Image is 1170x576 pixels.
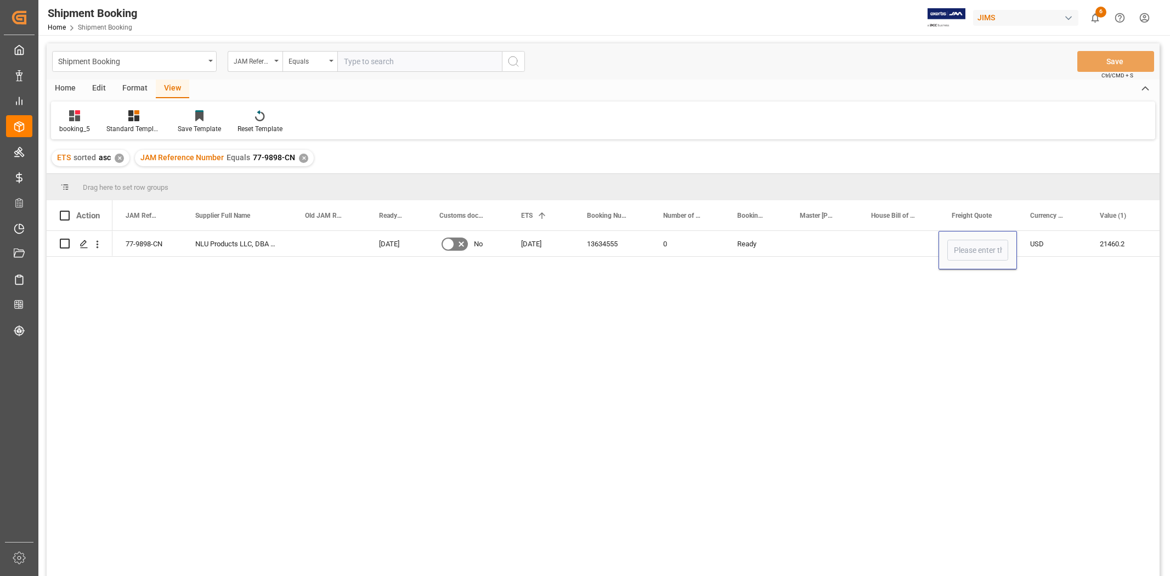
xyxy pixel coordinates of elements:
div: ✕ [299,154,308,163]
div: Equals [289,54,326,66]
div: 77-9898-CN [112,231,182,256]
div: Standard Templates [106,124,161,134]
span: Old JAM Reference Number [305,212,343,219]
span: Ready Date [379,212,403,219]
div: USD [1017,231,1087,256]
button: Save [1077,51,1154,72]
div: Reset Template [238,124,282,134]
button: open menu [228,51,282,72]
div: ✕ [115,154,124,163]
div: Action [76,211,100,221]
div: 13634555 [574,231,650,256]
div: Shipment Booking [48,5,137,21]
div: JIMS [973,10,1078,26]
span: Freight Quote [952,212,992,219]
div: Home [47,80,84,98]
img: Exertis%20JAM%20-%20Email%20Logo.jpg_1722504956.jpg [928,8,965,27]
span: Booking Status [737,212,764,219]
span: Customs documents sent to broker [439,212,485,219]
a: Home [48,24,66,31]
span: ETS [521,212,533,219]
div: booking_5 [59,124,90,134]
div: Press SPACE to select this row. [47,231,112,257]
button: open menu [52,51,217,72]
div: NLU Products LLC, DBA Bodyguardz [182,231,292,256]
button: JIMS [973,7,1083,28]
span: Currency (freight quote) [1030,212,1064,219]
button: show 6 new notifications [1083,5,1107,30]
span: No [474,231,483,257]
div: [DATE] [508,231,574,256]
span: asc [99,153,111,162]
span: Booking Number [587,212,627,219]
span: Master [PERSON_NAME] of Lading Number [800,212,835,219]
button: Help Center [1107,5,1132,30]
button: open menu [282,51,337,72]
div: Edit [84,80,114,98]
span: House Bill of Lading Number [871,212,915,219]
span: Ctrl/CMD + S [1101,71,1133,80]
span: 6 [1095,7,1106,18]
input: Please enter the value [947,240,1008,261]
div: 0 [650,231,724,256]
div: 21460.2 [1087,231,1152,256]
span: Drag here to set row groups [83,183,168,191]
span: Equals [227,153,250,162]
span: sorted [74,153,96,162]
div: Ready [737,231,773,257]
span: Number of Containers [663,212,701,219]
div: View [156,80,189,98]
input: Type to search [337,51,502,72]
span: ETS [57,153,71,162]
span: JAM Reference Number [126,212,159,219]
div: Shipment Booking [58,54,205,67]
div: Format [114,80,156,98]
div: [DATE] [366,231,426,256]
div: Save Template [178,124,221,134]
span: JAM Reference Number [140,153,224,162]
span: 77-9898-CN [253,153,295,162]
button: search button [502,51,525,72]
div: JAM Reference Number [234,54,271,66]
span: Supplier Full Name [195,212,250,219]
span: Value (1) [1100,212,1126,219]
